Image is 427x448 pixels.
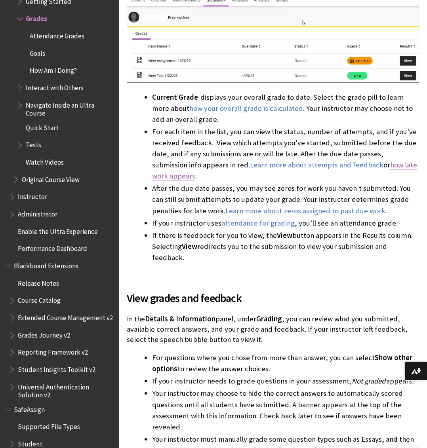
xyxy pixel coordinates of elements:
[18,190,47,201] span: Instructor
[26,12,47,23] span: Grades
[18,277,59,287] span: Release Notes
[152,92,419,125] li: displays your overall grade to date. Select the grade pill to learn more about . Your instructor ...
[127,314,419,345] p: In the panel, under , you can review what you submitted, available correct answers, and your grad...
[26,139,41,149] span: Tests
[182,242,197,251] span: View
[18,311,113,322] span: Extended Course Management v2
[225,206,385,216] a: Learn more about zeros assigned to past due work
[18,242,87,253] span: Performance Dashboard
[14,403,45,414] span: SafeAssign
[18,346,88,357] span: Reporting Framework v2
[152,230,419,263] li: If there is feedback for you to view, the button appears in the Results column. Selecting redirec...
[250,160,383,170] a: Learn more about attempts and feedback
[152,126,419,182] li: For each item in the list, you can view the status, number of attempts, and if you've received fe...
[256,314,282,323] span: Grading
[145,314,215,323] span: Details & Information
[152,218,419,229] li: If your instructor uses , you'll see an attendance grade.
[152,376,419,387] li: If your instructor needs to grade questions in your assessment, appears.
[352,376,385,385] span: Not graded
[30,64,77,75] span: How Am I Doing?
[127,290,419,306] span: View grades and feedback
[18,420,80,431] span: Supported File Types
[18,437,42,448] span: Student
[277,231,292,240] span: View
[18,294,61,305] span: Course Catalog
[221,218,295,228] a: attendance for grading
[18,225,98,235] span: Enable the Ultra Experience
[5,259,114,399] nav: Book outline for Blackboard Extensions
[152,93,198,102] span: Current Grade
[152,388,419,432] li: Your instructor may choose to hide the correct answers to automatically scored questions until al...
[14,259,78,270] span: Blackboard Extensions
[189,104,303,113] a: how your overall grade is calculated
[30,29,84,40] span: Attendance Grades
[26,121,59,132] span: Quick Start
[30,47,45,57] span: Goals
[152,183,419,216] li: After the due date passes, you may see zeros for work you haven't submitted. You can still submit...
[18,207,57,218] span: Administrator
[18,363,95,374] span: Student Insights Toolkit v2
[26,81,84,92] span: Interact with Others
[18,328,70,339] span: Grades Journey v2
[22,173,80,184] span: Original Course View
[152,352,419,374] li: For questions where you chose from more than answer, you can select to review the answer choices.
[26,156,64,166] span: Watch Videos
[18,380,113,399] span: Universal Authentication Solution v2
[26,99,113,117] span: Navigate Inside an Ultra Course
